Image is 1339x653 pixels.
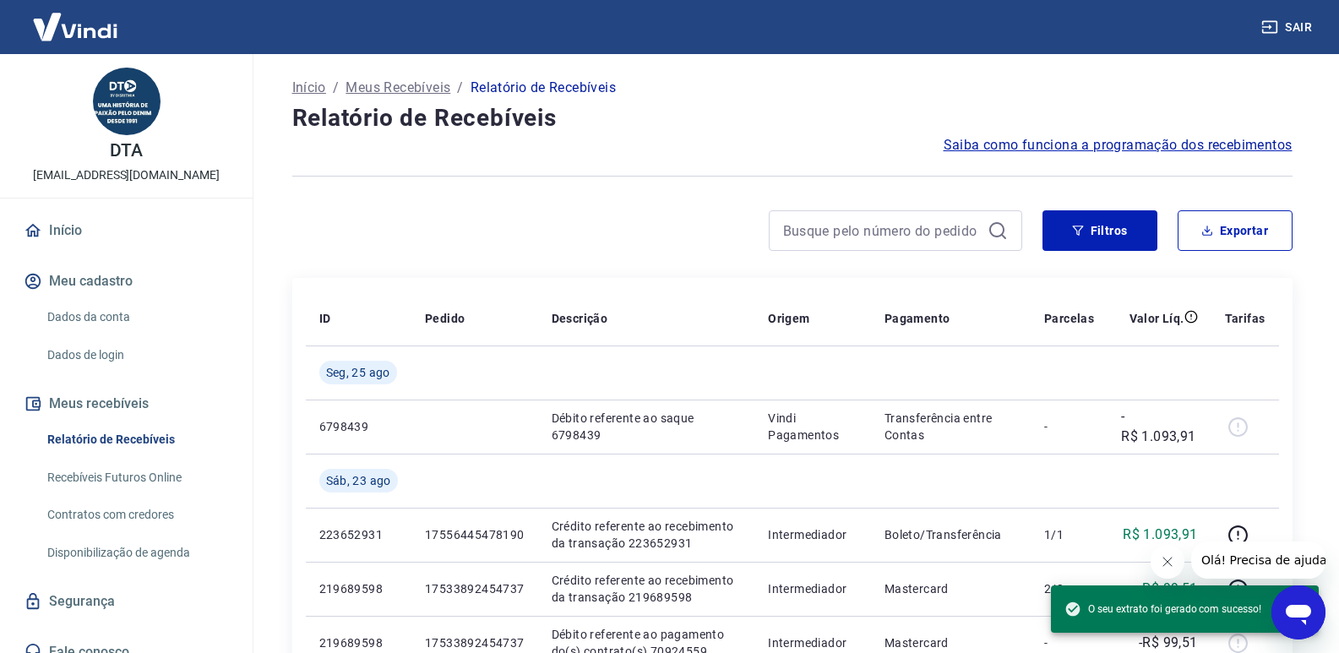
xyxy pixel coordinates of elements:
button: Meu cadastro [20,263,232,300]
iframe: Botão para abrir a janela de mensagens [1271,585,1325,639]
a: Disponibilização de agenda [41,536,232,570]
p: - [1044,418,1094,435]
span: Seg, 25 ago [326,364,390,381]
p: R$ 1.093,91 [1123,525,1197,545]
img: 72e98693-06cc-4190-8999-a2f76e042f08.jpeg [93,68,161,135]
p: Descrição [552,310,608,327]
iframe: Mensagem da empresa [1191,541,1325,579]
p: 223652931 [319,526,398,543]
p: Parcelas [1044,310,1094,327]
p: Boleto/Transferência [885,526,1017,543]
a: Dados de login [41,338,232,373]
a: Dados da conta [41,300,232,335]
iframe: Fechar mensagem [1151,545,1184,579]
p: 17533892454737 [425,634,525,651]
p: 6798439 [319,418,398,435]
a: Segurança [20,583,232,620]
span: O seu extrato foi gerado com sucesso! [1064,601,1261,618]
a: Relatório de Recebíveis [41,422,232,457]
p: 219689598 [319,634,398,651]
p: Intermediador [768,526,857,543]
button: Exportar [1178,210,1293,251]
p: Relatório de Recebíveis [471,78,616,98]
span: Olá! Precisa de ajuda? [10,12,142,25]
p: Vindi Pagamentos [768,410,857,443]
button: Meus recebíveis [20,385,232,422]
p: Crédito referente ao recebimento da transação 223652931 [552,518,742,552]
p: 17556445478190 [425,526,525,543]
p: Intermediador [768,634,857,651]
a: Recebíveis Futuros Online [41,460,232,495]
p: Débito referente ao saque 6798439 [552,410,742,443]
a: Contratos com credores [41,498,232,532]
span: Sáb, 23 ago [326,472,391,489]
a: Início [20,212,232,249]
p: 17533892454737 [425,580,525,597]
p: 219689598 [319,580,398,597]
p: 1/1 [1044,526,1094,543]
p: Mastercard [885,580,1017,597]
p: Pagamento [885,310,950,327]
p: -R$ 1.093,91 [1121,406,1197,447]
p: - [1044,634,1094,651]
p: [EMAIL_ADDRESS][DOMAIN_NAME] [33,166,220,184]
img: Vindi [20,1,130,52]
p: / [457,78,463,98]
p: -R$ 99,51 [1139,633,1198,653]
p: R$ 99,51 [1142,579,1197,599]
a: Meus Recebíveis [346,78,450,98]
p: Pedido [425,310,465,327]
p: Tarifas [1225,310,1266,327]
p: 2/2 [1044,580,1094,597]
button: Filtros [1042,210,1157,251]
button: Sair [1258,12,1319,43]
p: Transferência entre Contas [885,410,1017,443]
a: Início [292,78,326,98]
p: Origem [768,310,809,327]
p: Crédito referente ao recebimento da transação 219689598 [552,572,742,606]
p: DTA [110,142,143,160]
p: Valor Líq. [1129,310,1184,327]
input: Busque pelo número do pedido [783,218,981,243]
h4: Relatório de Recebíveis [292,101,1293,135]
a: Saiba como funciona a programação dos recebimentos [944,135,1293,155]
p: / [333,78,339,98]
p: Mastercard [885,634,1017,651]
p: Intermediador [768,580,857,597]
p: ID [319,310,331,327]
